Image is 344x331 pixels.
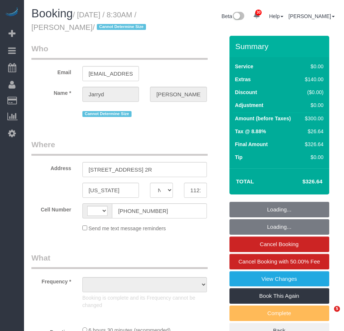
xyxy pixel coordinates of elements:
[302,89,323,96] div: ($0.00)
[31,7,73,20] span: Booking
[235,42,326,51] h3: Summary
[26,275,77,285] label: Frequency *
[184,183,207,198] input: Zip Code
[229,288,329,304] a: Book This Again
[302,128,323,135] div: $26.64
[334,306,340,312] span: 5
[235,76,251,83] label: Extras
[229,254,329,269] a: Cancel Booking with 50.00% Fee
[249,7,264,24] a: 30
[289,13,335,19] a: [PERSON_NAME]
[255,10,262,15] span: 30
[235,89,257,96] label: Discount
[93,23,148,31] span: /
[235,63,253,70] label: Service
[269,13,283,19] a: Help
[82,66,139,81] input: Email
[232,12,244,21] img: New interface
[82,111,132,117] span: Cannot Determine Size
[302,101,323,109] div: $0.00
[4,7,19,18] img: Automaid Logo
[229,237,329,252] a: Cancel Booking
[302,115,323,122] div: $300.00
[31,252,208,269] legend: What
[235,128,266,135] label: Tax @ 8.88%
[302,76,323,83] div: $140.00
[319,306,337,324] iframe: Intercom live chat
[236,178,254,185] strong: Total
[235,115,291,122] label: Amount (before Taxes)
[97,24,146,30] span: Cannot Determine Size
[235,154,243,161] label: Tip
[235,101,263,109] label: Adjustment
[89,225,166,231] span: Send me text message reminders
[280,179,322,185] h4: $326.64
[26,203,77,213] label: Cell Number
[31,43,208,60] legend: Who
[82,183,139,198] input: City
[31,139,208,156] legend: Where
[82,87,139,102] input: First Name
[31,11,148,31] small: / [DATE] / 8:30AM / [PERSON_NAME]
[82,294,207,309] p: Booking is complete and its Frequency cannot be changed
[302,154,323,161] div: $0.00
[302,63,323,70] div: $0.00
[302,141,323,148] div: $326.64
[238,258,320,265] span: Cancel Booking with 50.00% Fee
[112,203,207,218] input: Cell Number
[222,13,245,19] a: Beta
[235,141,268,148] label: Final Amount
[229,271,329,287] a: View Changes
[26,87,77,97] label: Name *
[26,66,77,76] label: Email
[150,87,207,102] input: Last Name
[26,162,77,172] label: Address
